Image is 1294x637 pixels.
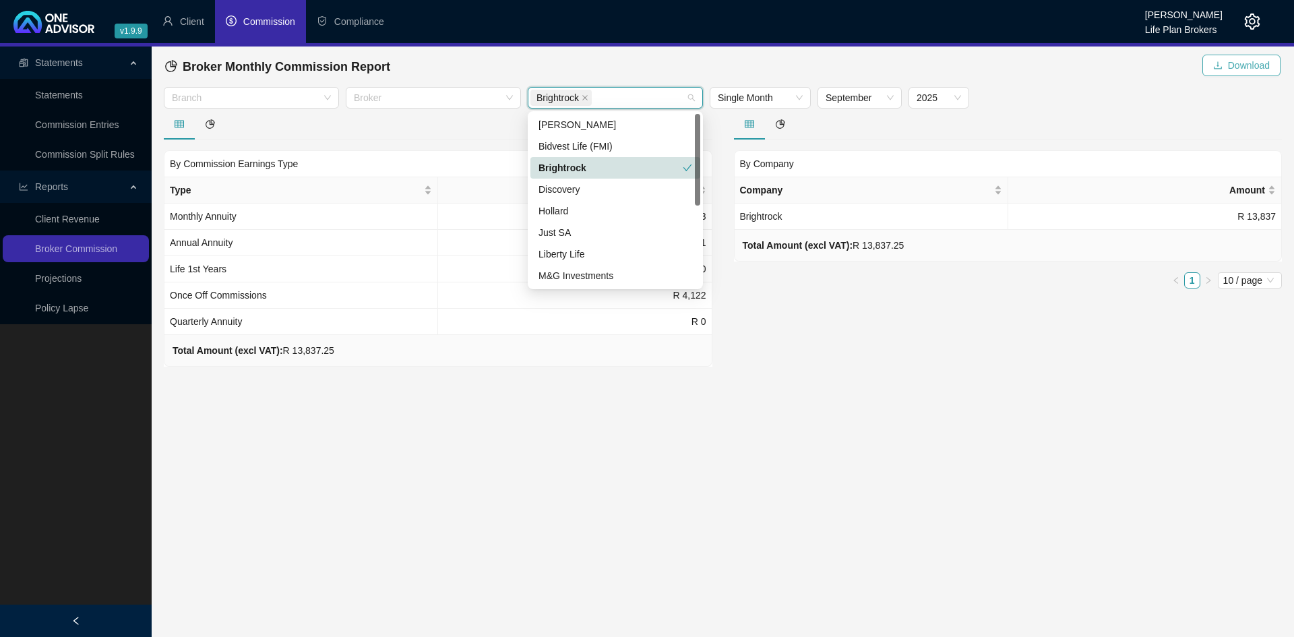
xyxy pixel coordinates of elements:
td: R 9,651 [438,230,712,256]
div: M&G Investments [530,265,700,286]
li: Previous Page [1168,272,1184,289]
a: Projections [35,273,82,284]
span: pie-chart [206,119,215,129]
div: Just SA [530,222,700,243]
div: Hollard [530,200,700,222]
span: Commission [243,16,295,27]
span: v1.9.9 [115,24,148,38]
div: R 13,837.25 [173,343,334,358]
b: Total Amount (excl VAT): [173,345,283,356]
span: close [582,94,588,101]
span: pie-chart [776,119,785,129]
div: [PERSON_NAME] [1145,3,1223,18]
span: table [175,119,184,129]
span: 2025 [917,88,961,108]
button: left [1168,272,1184,289]
div: Bidvest Life (FMI) [538,139,692,154]
span: Single Month [718,88,803,108]
div: By Commission Earnings Type [164,150,712,177]
button: Download [1202,55,1281,76]
th: Type [164,177,438,204]
span: table [745,119,754,129]
img: 2df55531c6924b55f21c4cf5d4484680-logo-light.svg [13,11,94,33]
div: Allan Gray [530,114,700,135]
th: Company [735,177,1008,204]
span: dollar [226,16,237,26]
span: Download [1228,58,1270,73]
div: Liberty Life [530,243,700,265]
span: Amount [443,183,695,198]
div: Brightrock [538,160,683,175]
a: Policy Lapse [35,303,88,313]
span: Brightrock [740,211,782,222]
li: Next Page [1200,272,1216,289]
td: R 0 [438,309,712,335]
span: September [826,88,894,108]
span: right [1204,276,1212,284]
div: M&G Investments [538,268,692,283]
div: Just SA [538,225,692,240]
div: By Company [734,150,1283,177]
span: left [1172,276,1180,284]
b: Total Amount (excl VAT): [743,240,853,251]
div: Discovery [530,179,700,200]
div: Liberty Life [538,247,692,262]
span: user [162,16,173,26]
div: Discovery [538,182,692,197]
div: Brightrock [530,157,700,179]
span: download [1213,61,1223,70]
div: Life Plan Brokers [1145,18,1223,33]
span: Life 1st Years [170,264,226,274]
span: Quarterly Annuity [170,316,242,327]
th: Amount [438,177,712,204]
a: 1 [1185,273,1200,288]
span: Statements [35,57,83,68]
a: Statements [35,90,83,100]
span: Reports [35,181,68,192]
td: R 0 [438,256,712,282]
td: R 4,122 [438,282,712,309]
div: [PERSON_NAME] [538,117,692,132]
a: Broker Commission [35,243,117,254]
span: Client [180,16,204,27]
span: reconciliation [19,58,28,67]
div: R 13,837.25 [743,238,904,253]
span: Annual Annuity [170,237,233,248]
a: Commission Entries [35,119,119,130]
span: Once Off Commissions [170,290,267,301]
span: safety [317,16,328,26]
span: Broker Monthly Commission Report [183,60,390,73]
span: left [71,616,81,626]
span: Compliance [334,16,384,27]
td: R 13,837 [1008,204,1282,230]
button: right [1200,272,1216,289]
a: Commission Split Rules [35,149,135,160]
span: Company [740,183,991,198]
span: check [683,163,692,173]
span: Monthly Annuity [170,211,237,222]
div: Hollard [538,204,692,218]
span: Amount [1014,183,1265,198]
div: Bidvest Life (FMI) [530,135,700,157]
span: setting [1244,13,1260,30]
span: Brightrock [530,90,592,106]
span: line-chart [19,182,28,191]
span: Type [170,183,421,198]
span: pie-chart [165,60,177,72]
div: Page Size [1218,272,1282,289]
td: R 63 [438,204,712,230]
li: 1 [1184,272,1200,289]
a: Client Revenue [35,214,100,224]
th: Amount [1008,177,1282,204]
span: 10 / page [1223,273,1276,288]
span: Brightrock [536,90,579,105]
